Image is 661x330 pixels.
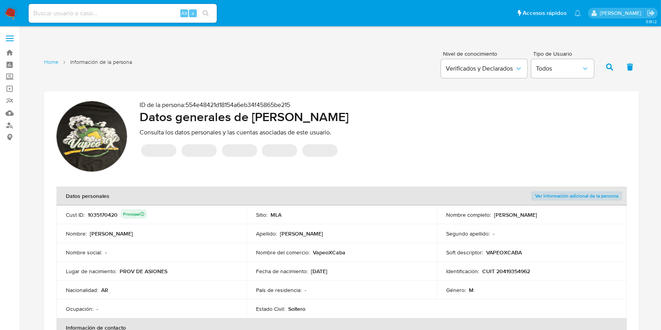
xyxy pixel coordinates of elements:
button: Todos [531,59,594,78]
button: Verificados y Declarados [441,59,527,78]
span: Todos [536,65,581,73]
span: s [192,9,194,17]
span: Verificados y Declarados [446,65,515,73]
input: Buscar usuario o caso... [29,8,217,18]
nav: List of pages [44,55,132,77]
a: Home [44,58,58,66]
p: patricia.mayol@mercadolibre.com [600,9,644,17]
span: Alt [181,9,187,17]
a: Salir [647,9,655,17]
span: Nivel de conocimiento [443,51,527,56]
a: Notificaciones [574,10,581,16]
button: search-icon [198,8,214,19]
span: Información de la persona [70,58,132,66]
span: Tipo de Usuario [533,51,596,56]
span: Accesos rápidos [523,9,567,17]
